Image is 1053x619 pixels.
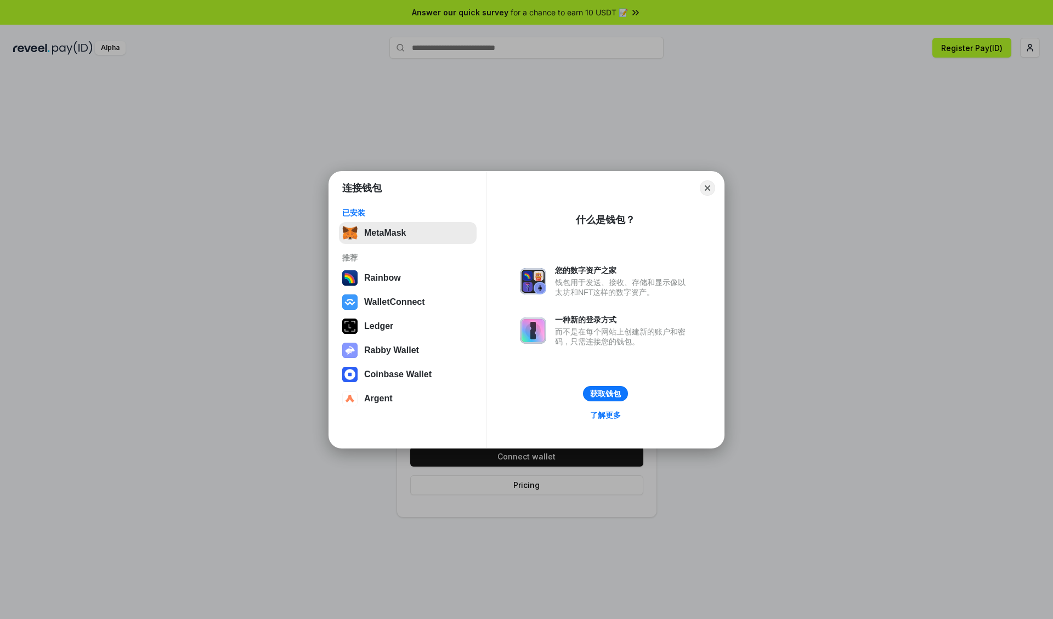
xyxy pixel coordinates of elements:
[364,321,393,331] div: Ledger
[590,389,621,399] div: 获取钱包
[520,268,546,294] img: svg+xml,%3Csvg%20xmlns%3D%22http%3A%2F%2Fwww.w3.org%2F2000%2Fsvg%22%20fill%3D%22none%22%20viewBox...
[342,181,382,195] h1: 连接钱包
[700,180,715,196] button: Close
[342,270,358,286] img: svg+xml,%3Csvg%20width%3D%22120%22%20height%3D%22120%22%20viewBox%3D%220%200%20120%20120%22%20fil...
[342,253,473,263] div: 推荐
[364,370,432,379] div: Coinbase Wallet
[364,228,406,238] div: MetaMask
[342,294,358,310] img: svg+xml,%3Csvg%20width%3D%2228%22%20height%3D%2228%22%20viewBox%3D%220%200%2028%2028%22%20fill%3D...
[583,386,628,401] button: 获取钱包
[576,213,635,226] div: 什么是钱包？
[555,315,691,325] div: 一种新的登录方式
[584,408,627,422] a: 了解更多
[339,222,477,244] button: MetaMask
[339,364,477,385] button: Coinbase Wallet
[590,410,621,420] div: 了解更多
[342,391,358,406] img: svg+xml,%3Csvg%20width%3D%2228%22%20height%3D%2228%22%20viewBox%3D%220%200%2028%2028%22%20fill%3D...
[339,291,477,313] button: WalletConnect
[342,367,358,382] img: svg+xml,%3Csvg%20width%3D%2228%22%20height%3D%2228%22%20viewBox%3D%220%200%2028%2028%22%20fill%3D...
[555,327,691,347] div: 而不是在每个网站上创建新的账户和密码，只需连接您的钱包。
[364,273,401,283] div: Rainbow
[555,277,691,297] div: 钱包用于发送、接收、存储和显示像以太坊和NFT这样的数字资产。
[339,315,477,337] button: Ledger
[342,225,358,241] img: svg+xml,%3Csvg%20fill%3D%22none%22%20height%3D%2233%22%20viewBox%3D%220%200%2035%2033%22%20width%...
[339,388,477,410] button: Argent
[339,339,477,361] button: Rabby Wallet
[342,208,473,218] div: 已安装
[364,394,393,404] div: Argent
[342,343,358,358] img: svg+xml,%3Csvg%20xmlns%3D%22http%3A%2F%2Fwww.w3.org%2F2000%2Fsvg%22%20fill%3D%22none%22%20viewBox...
[342,319,358,334] img: svg+xml,%3Csvg%20xmlns%3D%22http%3A%2F%2Fwww.w3.org%2F2000%2Fsvg%22%20width%3D%2228%22%20height%3...
[339,267,477,289] button: Rainbow
[364,345,419,355] div: Rabby Wallet
[364,297,425,307] div: WalletConnect
[520,317,546,344] img: svg+xml,%3Csvg%20xmlns%3D%22http%3A%2F%2Fwww.w3.org%2F2000%2Fsvg%22%20fill%3D%22none%22%20viewBox...
[555,265,691,275] div: 您的数字资产之家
